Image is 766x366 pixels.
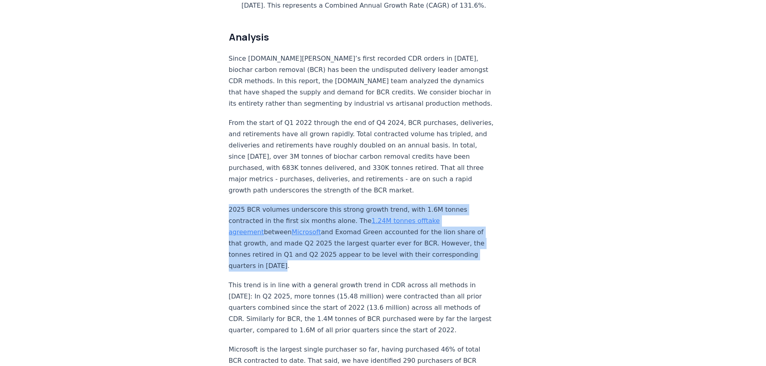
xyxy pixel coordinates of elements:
a: Microsoft [292,228,321,236]
p: This trend is in line with a general growth trend in CDR across all methods in [DATE]: In Q2 2025... [229,280,495,336]
h2: Analysis [229,31,495,43]
p: 2025 BCR volumes underscore this strong growth trend, with 1.6M tonnes contracted in the first si... [229,204,495,272]
p: Since [DOMAIN_NAME][PERSON_NAME]’s first recorded CDR orders in [DATE], biochar carbon removal (B... [229,53,495,109]
p: From the start of Q1 2022 through the end of Q4 2024, BCR purchases, deliveries, and retirements ... [229,117,495,196]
